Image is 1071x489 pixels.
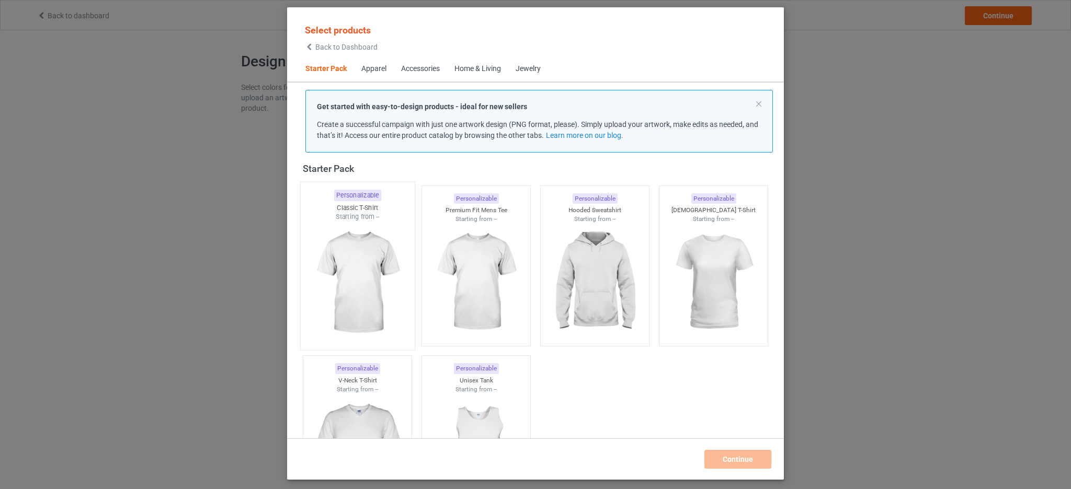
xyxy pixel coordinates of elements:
a: Learn more on our blog. [546,131,623,139]
div: [DEMOGRAPHIC_DATA] T-Shirt [659,206,768,215]
div: Starter Pack [303,162,773,174]
div: Apparel [361,64,386,74]
img: regular.jpg [429,224,523,341]
div: Personalizable [454,363,499,374]
div: Unisex Tank [422,376,531,385]
div: Accessories [401,64,440,74]
span: Starter Pack [298,56,354,81]
div: Personalizable [454,193,499,204]
div: V-Neck T-Shirt [303,376,412,385]
div: Home & Living [454,64,501,74]
span: Create a successful campaign with just one artwork design (PNG format, please). Simply upload you... [317,120,758,139]
div: Starting from -- [301,212,415,221]
div: Starting from -- [659,215,768,224]
div: Personalizable [335,363,380,374]
div: Jewelry [516,64,541,74]
img: regular.jpg [548,224,642,341]
img: regular.jpg [308,222,406,344]
div: Starting from -- [541,215,650,224]
div: Starting from -- [422,385,531,394]
span: Select products [305,25,371,36]
div: Personalizable [573,193,618,204]
div: Personalizable [334,190,381,201]
div: Starting from -- [422,215,531,224]
div: Personalizable [691,193,736,204]
div: Starting from -- [303,385,412,394]
div: Hooded Sweatshirt [541,206,650,215]
span: Back to Dashboard [315,43,378,51]
div: Premium Fit Mens Tee [422,206,531,215]
strong: Get started with easy-to-design products - ideal for new sellers [317,102,527,111]
div: Classic T-Shirt [301,203,415,212]
img: regular.jpg [667,224,760,341]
